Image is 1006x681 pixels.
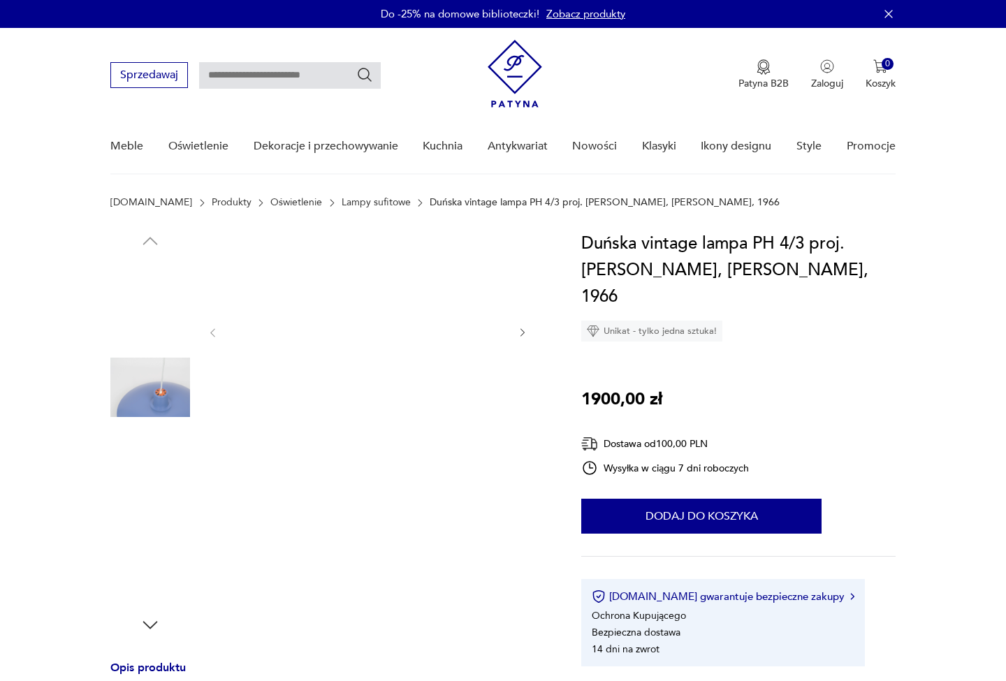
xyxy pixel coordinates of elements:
p: Koszyk [866,77,896,90]
p: Patyna B2B [738,77,789,90]
a: Meble [110,119,143,173]
p: Zaloguj [811,77,843,90]
button: 0Koszyk [866,59,896,90]
button: [DOMAIN_NAME] gwarantuje bezpieczne zakupy [592,590,854,603]
a: Produkty [212,197,251,208]
img: Ikona koszyka [873,59,887,73]
a: Klasyki [642,119,676,173]
a: Kuchnia [423,119,462,173]
img: Patyna - sklep z meblami i dekoracjami vintage [488,40,542,108]
li: Bezpieczna dostawa [592,626,680,639]
img: Zdjęcie produktu Duńska vintage lampa PH 4/3 proj. Poul Henningsen, Louis Poulsen, 1966 [110,437,190,516]
a: Antykwariat [488,119,548,173]
img: Ikonka użytkownika [820,59,834,73]
div: Dostawa od 100,00 PLN [581,435,749,453]
div: Wysyłka w ciągu 7 dni roboczych [581,460,749,476]
a: Style [796,119,822,173]
a: Sprzedawaj [110,71,188,81]
img: Ikona medalu [757,59,771,75]
a: Promocje [847,119,896,173]
a: [DOMAIN_NAME] [110,197,192,208]
li: Ochrona Kupującego [592,609,686,622]
a: Dekoracje i przechowywanie [254,119,398,173]
img: Zdjęcie produktu Duńska vintage lampa PH 4/3 proj. Poul Henningsen, Louis Poulsen, 1966 [110,526,190,606]
div: Unikat - tylko jedna sztuka! [581,321,722,342]
p: 1900,00 zł [581,386,662,413]
button: Sprzedawaj [110,62,188,88]
button: Dodaj do koszyka [581,499,822,534]
a: Zobacz produkty [546,7,625,21]
button: Szukaj [356,66,373,83]
a: Ikona medaluPatyna B2B [738,59,789,90]
button: Zaloguj [811,59,843,90]
img: Zdjęcie produktu Duńska vintage lampa PH 4/3 proj. Poul Henningsen, Louis Poulsen, 1966 [110,348,190,427]
a: Lampy sufitowe [342,197,411,208]
p: Duńska vintage lampa PH 4/3 proj. [PERSON_NAME], [PERSON_NAME], 1966 [430,197,780,208]
li: 14 dni na zwrot [592,643,659,656]
img: Zdjęcie produktu Duńska vintage lampa PH 4/3 proj. Poul Henningsen, Louis Poulsen, 1966 [110,258,190,338]
p: Do -25% na domowe biblioteczki! [381,7,539,21]
div: 0 [882,58,894,70]
a: Oświetlenie [168,119,228,173]
img: Ikona diamentu [587,325,599,337]
img: Ikona certyfikatu [592,590,606,603]
a: Oświetlenie [270,197,322,208]
img: Ikona dostawy [581,435,598,453]
img: Ikona strzałki w prawo [850,593,854,600]
a: Ikony designu [701,119,771,173]
button: Patyna B2B [738,59,789,90]
img: Zdjęcie produktu Duńska vintage lampa PH 4/3 proj. Poul Henningsen, Louis Poulsen, 1966 [233,230,502,432]
a: Nowości [572,119,617,173]
h1: Duńska vintage lampa PH 4/3 proj. [PERSON_NAME], [PERSON_NAME], 1966 [581,230,895,310]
